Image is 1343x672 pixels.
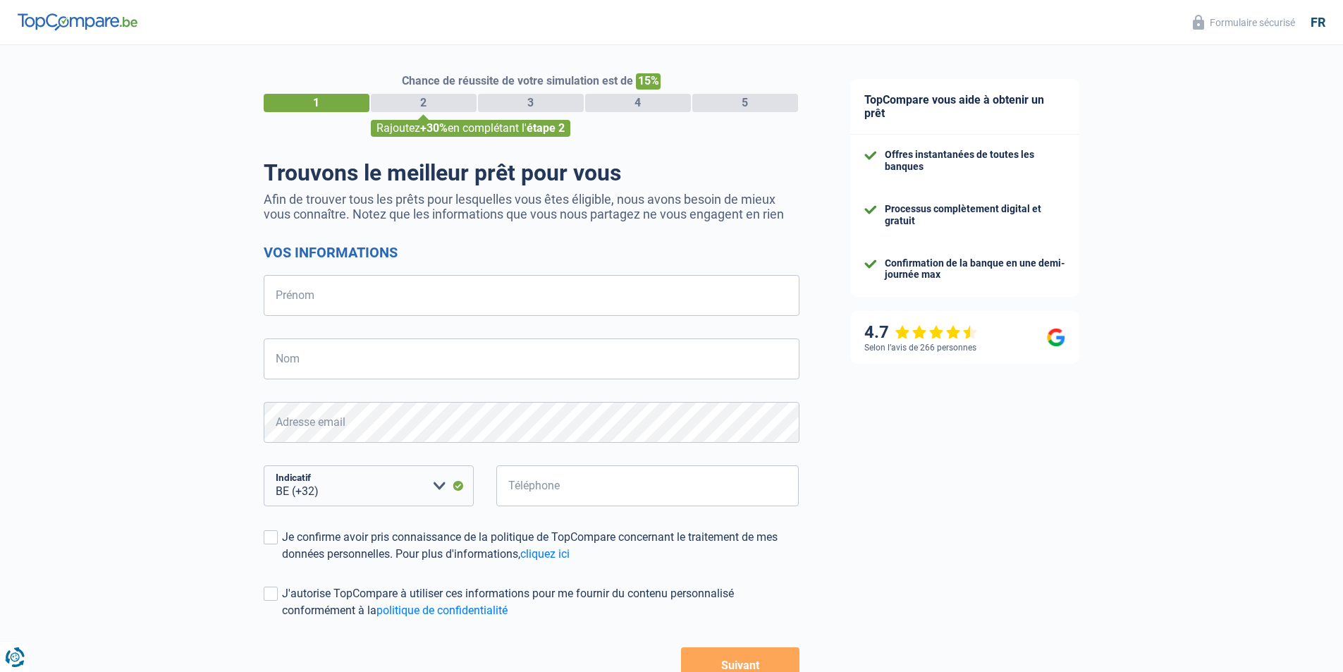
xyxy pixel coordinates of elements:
span: 15% [636,73,661,90]
span: +30% [420,121,448,135]
div: Processus complètement digital et gratuit [885,203,1065,227]
div: 2 [371,94,477,112]
img: TopCompare Logo [18,13,137,30]
div: 5 [692,94,798,112]
div: Offres instantanées de toutes les banques [885,149,1065,173]
span: étape 2 [527,121,565,135]
a: cliquez ici [520,547,570,561]
h1: Trouvons le meilleur prêt pour vous [264,159,799,186]
input: 401020304 [496,465,799,506]
div: Je confirme avoir pris connaissance de la politique de TopCompare concernant le traitement de mes... [282,529,799,563]
div: Selon l’avis de 266 personnes [864,343,976,353]
div: J'autorise TopCompare à utiliser ces informations pour me fournir du contenu personnalisé conform... [282,585,799,619]
div: Confirmation de la banque en une demi-journée max [885,257,1065,281]
div: 1 [264,94,369,112]
div: Rajoutez en complétant l' [371,120,570,137]
div: 4.7 [864,322,978,343]
h2: Vos informations [264,244,799,261]
div: 4 [585,94,691,112]
button: Formulaire sécurisé [1184,11,1304,34]
div: fr [1311,15,1325,30]
p: Afin de trouver tous les prêts pour lesquelles vous êtes éligible, nous avons besoin de mieux vou... [264,192,799,221]
div: TopCompare vous aide à obtenir un prêt [850,79,1079,135]
div: 3 [478,94,584,112]
span: Chance de réussite de votre simulation est de [402,74,633,87]
a: politique de confidentialité [376,604,508,617]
